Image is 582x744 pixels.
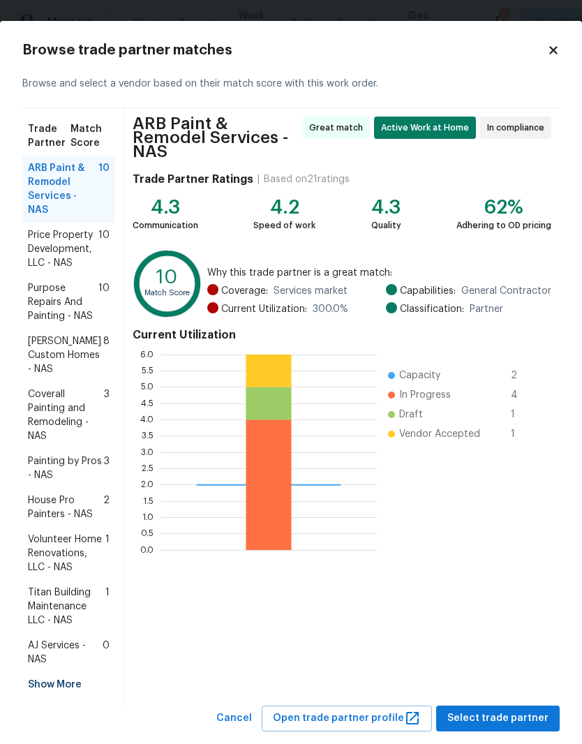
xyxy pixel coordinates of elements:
div: Communication [133,218,198,232]
div: Based on 21 ratings [264,172,350,186]
div: Show More [22,672,115,697]
span: Painting by Pros - NAS [28,454,104,482]
span: House Pro Painters - NAS [28,493,103,521]
text: 1.0 [142,513,154,521]
span: Classification: [400,302,464,316]
span: 2 [103,493,110,521]
span: 10 [98,281,110,323]
span: Partner [470,302,503,316]
span: Great match [309,121,368,135]
div: 4.3 [371,200,401,214]
text: 6.0 [140,350,154,358]
text: 3.5 [142,431,154,440]
span: Vendor Accepted [399,427,480,441]
text: 5.0 [141,382,154,391]
span: Coverall Painting and Remodeling - NAS [28,387,104,443]
span: [PERSON_NAME] Custom Homes - NAS [28,334,103,376]
button: Select trade partner [436,706,560,731]
span: 1 [105,533,110,574]
text: 2.5 [142,464,154,473]
h4: Current Utilization [133,328,551,342]
span: Active Work at Home [381,121,475,135]
text: Match Score [144,289,190,297]
span: 3 [104,387,110,443]
span: 0 [103,639,110,667]
span: Open trade partner profile [273,710,421,727]
span: Draft [399,408,423,422]
span: Cancel [216,710,252,727]
span: 300.0 % [313,302,348,316]
div: Browse and select a vendor based on their match score with this work order. [22,60,560,108]
span: Capabilities: [400,284,456,298]
span: Trade Partner [28,122,70,150]
div: | [253,172,264,186]
text: 1.5 [143,496,154,505]
span: AJ Services - NAS [28,639,103,667]
span: Select trade partner [447,710,549,727]
div: Speed of work [253,218,315,232]
span: 1 [105,586,110,627]
span: 4 [511,388,533,402]
span: 10 [98,161,110,217]
text: 0.0 [140,545,154,553]
span: Match Score [70,122,110,150]
span: Price Property Development, LLC - NAS [28,228,98,270]
span: 1 [511,427,533,441]
div: Quality [371,218,401,232]
span: 1 [511,408,533,422]
div: 4.3 [133,200,198,214]
span: In Progress [399,388,451,402]
div: Adhering to OD pricing [456,218,551,232]
span: Coverage: [221,284,268,298]
span: Volunteer Home Renovations, LLC - NAS [28,533,105,574]
span: In compliance [487,121,550,135]
span: 2 [511,369,533,382]
text: 5.5 [142,366,154,375]
span: Purpose Repairs And Painting - NAS [28,281,98,323]
span: Current Utilization: [221,302,307,316]
span: ARB Paint & Remodel Services - NAS [28,161,98,217]
span: Titan Building Maintenance LLC - NAS [28,586,105,627]
span: Services market [274,284,348,298]
text: 4.0 [140,415,154,424]
text: 4.5 [141,399,154,407]
h4: Trade Partner Ratings [133,172,253,186]
text: 0.5 [141,529,154,537]
text: 2.0 [141,480,154,489]
button: Cancel [211,706,258,731]
span: ARB Paint & Remodel Services - NAS [133,117,298,158]
h2: Browse trade partner matches [22,43,547,57]
button: Open trade partner profile [262,706,432,731]
span: Why this trade partner is a great match: [207,266,551,280]
span: General Contractor [461,284,551,298]
span: 3 [104,454,110,482]
text: 3.0 [141,447,154,456]
div: 62% [456,200,551,214]
span: 8 [103,334,110,376]
span: Capacity [399,369,440,382]
span: 10 [98,228,110,270]
text: 10 [156,268,177,287]
div: 4.2 [253,200,315,214]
